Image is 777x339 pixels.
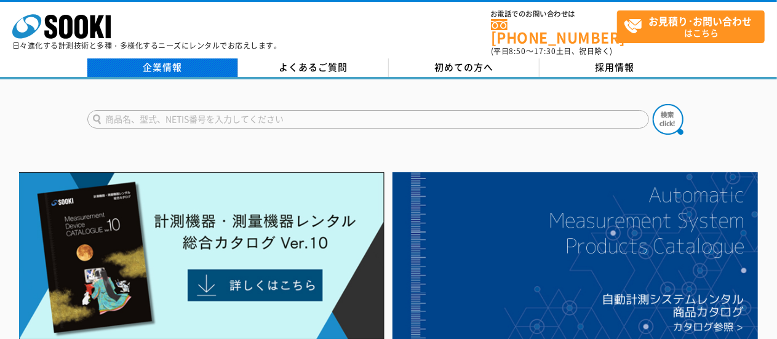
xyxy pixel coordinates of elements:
[491,10,617,18] span: お電話でのお問い合わせは
[238,58,389,77] a: よくあるご質問
[617,10,765,43] a: お見積り･お問い合わせはこちら
[389,58,540,77] a: 初めての方へ
[624,11,764,42] span: はこちら
[87,110,649,129] input: 商品名、型式、NETIS番号を入力してください
[540,58,690,77] a: 採用情報
[491,46,613,57] span: (平日 ～ 土日、祝日除く)
[434,60,493,74] span: 初めての方へ
[534,46,556,57] span: 17:30
[12,42,282,49] p: 日々進化する計測技術と多種・多様化するニーズにレンタルでお応えします。
[653,104,683,135] img: btn_search.png
[649,14,752,28] strong: お見積り･お問い合わせ
[509,46,527,57] span: 8:50
[87,58,238,77] a: 企業情報
[491,19,617,44] a: [PHONE_NUMBER]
